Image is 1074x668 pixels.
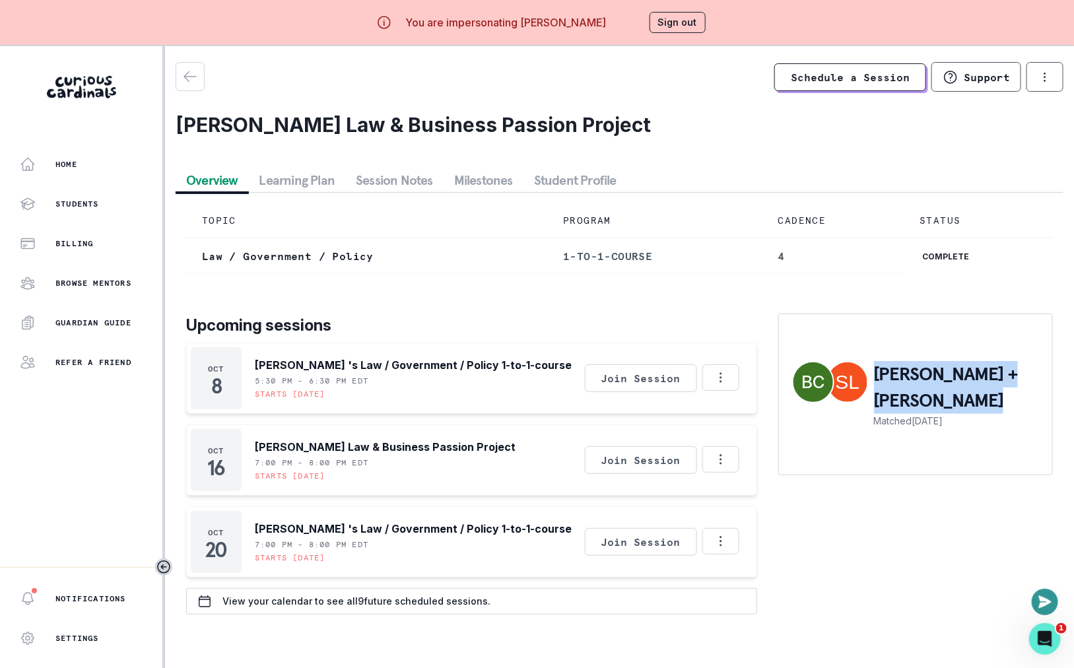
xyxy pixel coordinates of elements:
button: Toggle sidebar [155,558,172,576]
button: Support [931,62,1021,92]
td: 4 [762,238,904,274]
p: You are impersonating [PERSON_NAME] [405,15,606,30]
td: 1-to-1-course [547,238,762,274]
td: TOPIC [186,203,547,238]
p: 7:00 PM - 8:00 PM EDT [255,457,368,468]
button: Join Session [585,446,697,474]
p: 16 [207,461,225,475]
p: 5:30 PM - 6:30 PM EDT [255,376,368,386]
p: [PERSON_NAME] 's Law / Government / Policy 1-to-1-course [255,357,572,373]
p: 7:00 PM - 8:00 PM EDT [255,539,368,550]
p: Billing [55,238,93,249]
p: [PERSON_NAME] + [PERSON_NAME] [874,361,1039,414]
p: Oct [208,446,224,456]
p: Guardian Guide [55,317,131,328]
button: Learning Plan [249,168,346,192]
img: Curious Cardinals Logo [47,76,116,98]
button: Options [702,364,739,391]
button: Join Session [585,364,697,392]
td: PROGRAM [547,203,762,238]
p: Support [964,71,1010,84]
p: Matched [DATE] [874,414,1039,428]
button: Session Notes [345,168,444,192]
p: Oct [208,364,224,374]
button: Student Profile [523,168,627,192]
button: Overview [176,168,249,192]
button: Open or close messaging widget [1032,589,1058,615]
p: Settings [55,633,99,644]
td: CADENCE [762,203,904,238]
h2: [PERSON_NAME] Law & Business Passion Project [176,113,1063,137]
button: Options [702,446,739,473]
p: Browse Mentors [55,278,131,288]
td: STATUS [904,203,1053,238]
p: Starts [DATE] [255,389,325,399]
button: Sign out [650,12,706,33]
button: Milestones [444,168,523,192]
td: Law / Government / Policy [186,238,547,274]
p: View your calendar to see all 9 future scheduled sessions. [222,596,490,607]
button: Options [702,528,739,554]
p: 8 [211,380,222,393]
img: Samson Leibovich [828,362,867,402]
p: Notifications [55,593,126,604]
p: Oct [208,527,224,538]
div: Bryson Chang [801,374,824,391]
p: Students [55,199,99,209]
button: options [1026,62,1063,92]
span: complete [920,250,972,263]
span: 1 [1056,623,1067,634]
p: Starts [DATE] [255,552,325,563]
iframe: Intercom live chat [1029,623,1061,655]
a: Schedule a Session [774,63,926,91]
p: [PERSON_NAME] 's Law / Government / Policy 1-to-1-course [255,521,572,537]
button: Join Session [585,528,697,556]
p: 20 [205,543,227,556]
p: Upcoming sessions [186,314,757,337]
p: Refer a friend [55,357,131,368]
p: Starts [DATE] [255,471,325,481]
p: Home [55,159,77,170]
p: [PERSON_NAME] Law & Business Passion Project [255,439,516,455]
